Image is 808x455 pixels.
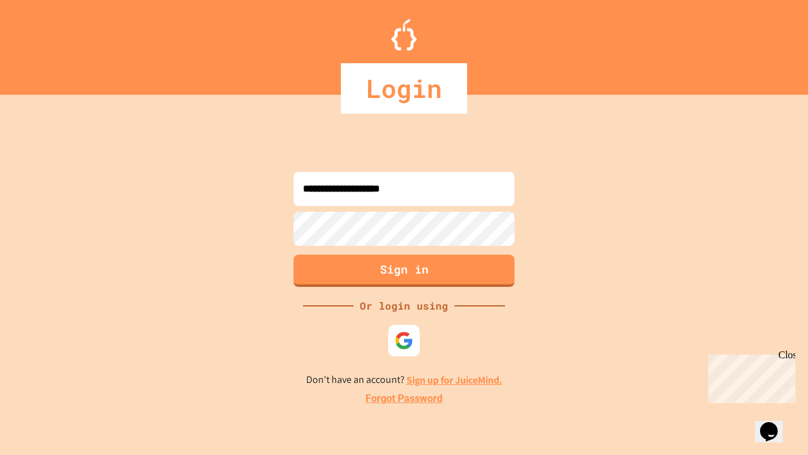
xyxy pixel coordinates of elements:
a: Sign up for JuiceMind. [407,373,502,387]
a: Forgot Password [365,391,443,406]
p: Don't have an account? [306,372,502,388]
div: Chat with us now!Close [5,5,87,80]
iframe: chat widget [703,349,795,403]
iframe: chat widget [755,404,795,442]
button: Sign in [294,255,514,287]
img: Logo.svg [391,19,417,51]
div: Or login using [353,298,454,313]
img: google-icon.svg [395,331,413,350]
div: Login [341,63,467,114]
